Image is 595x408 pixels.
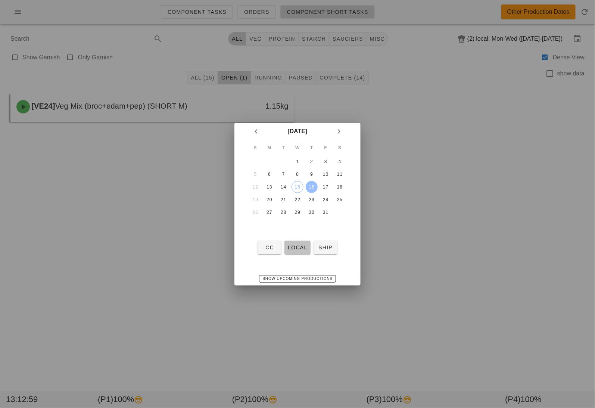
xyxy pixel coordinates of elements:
button: 2 [306,156,318,168]
div: 15 [292,184,303,190]
span: Show Upcoming Productions [262,277,333,281]
div: 9 [306,172,318,177]
th: F [319,141,333,155]
button: 14 [277,181,289,193]
span: local [287,245,307,250]
div: 11 [334,172,346,177]
button: 9 [306,168,318,180]
button: 21 [277,194,289,206]
div: 20 [264,197,275,202]
button: 13 [264,181,275,193]
div: 18 [334,184,346,190]
button: 18 [334,181,346,193]
div: 29 [292,210,303,215]
button: 24 [320,194,331,206]
button: 20 [264,194,275,206]
button: CC [258,241,281,254]
button: 8 [292,168,303,180]
div: 24 [320,197,331,202]
span: CC [261,245,278,250]
div: 2 [306,159,318,164]
th: T [277,141,290,155]
div: 13 [264,184,275,190]
div: 30 [306,210,318,215]
button: 22 [292,194,303,206]
div: 1 [292,159,303,164]
div: 7 [277,172,289,177]
div: 16 [306,184,318,190]
button: 6 [264,168,275,180]
div: 31 [320,210,331,215]
div: 3 [320,159,331,164]
div: 8 [292,172,303,177]
div: 17 [320,184,331,190]
button: 25 [334,194,346,206]
div: 23 [306,197,318,202]
button: 16 [306,181,318,193]
button: ship [314,241,337,254]
div: 25 [334,197,346,202]
button: 28 [277,206,289,218]
div: 6 [264,172,275,177]
button: Next month [332,125,346,138]
button: Previous month [249,125,263,138]
button: 30 [306,206,318,218]
div: 21 [277,197,289,202]
button: 23 [306,194,318,206]
button: 11 [334,168,346,180]
th: W [291,141,304,155]
button: 1 [292,156,303,168]
button: 15 [292,181,303,193]
th: S [249,141,262,155]
button: 4 [334,156,346,168]
th: T [305,141,318,155]
th: S [333,141,346,155]
div: 27 [264,210,275,215]
button: 17 [320,181,331,193]
button: Show Upcoming Productions [259,275,336,283]
th: M [263,141,276,155]
button: 3 [320,156,331,168]
div: 10 [320,172,331,177]
div: 14 [277,184,289,190]
div: 4 [334,159,346,164]
div: 22 [292,197,303,202]
button: [DATE] [284,124,310,138]
button: 27 [264,206,275,218]
span: ship [317,245,334,250]
button: local [284,241,310,254]
button: 31 [320,206,331,218]
div: 28 [277,210,289,215]
button: 7 [277,168,289,180]
button: 29 [292,206,303,218]
button: 10 [320,168,331,180]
